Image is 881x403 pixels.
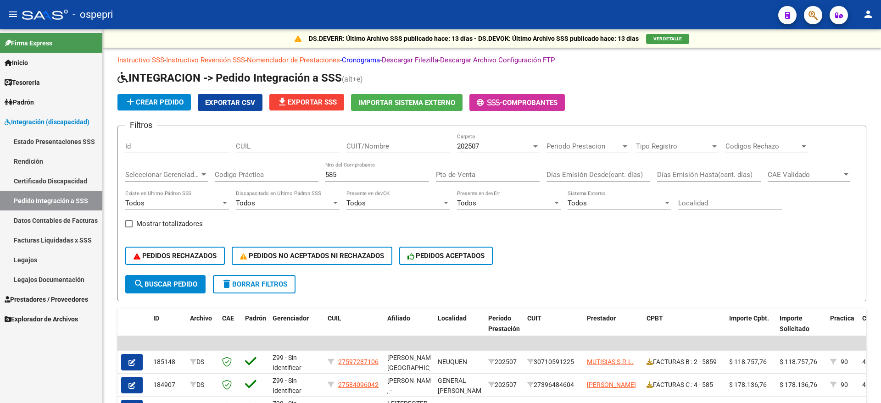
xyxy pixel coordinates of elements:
[524,309,583,349] datatable-header-cell: CUIT
[469,94,565,111] button: -Comprobantes
[5,97,34,107] span: Padrón
[273,377,301,395] span: Z99 - Sin Identificar
[862,358,866,365] span: 4
[134,252,217,260] span: PEDIDOS RECHAZADOS
[387,354,449,382] span: [PERSON_NAME][GEOGRAPHIC_DATA] , -
[125,98,184,106] span: Crear Pedido
[125,119,157,132] h3: Filtros
[186,309,218,349] datatable-header-cell: Archivo
[646,34,689,44] button: VER DETALLE
[438,377,487,395] span: GENERAL [PERSON_NAME]
[150,309,186,349] datatable-header-cell: ID
[729,358,767,365] span: $ 118.757,76
[457,142,479,150] span: 202507
[434,309,485,349] datatable-header-cell: Localidad
[438,358,467,365] span: NEUQUEN
[222,315,234,322] span: CAE
[273,315,309,322] span: Gerenciador
[240,252,384,260] span: PEDIDOS NO ACEPTADOS NI RECHAZADOS
[457,199,476,207] span: Todos
[117,94,191,110] button: Crear Pedido
[780,358,817,365] span: $ 118.757,76
[232,247,392,265] button: PEDIDOS NO ACEPTADOS NI RECHAZADOS
[5,117,89,127] span: Integración (discapacidad)
[488,315,520,332] span: Período Prestación
[273,354,301,372] span: Z99 - Sin Identificar
[384,309,434,349] datatable-header-cell: Afiliado
[269,309,324,349] datatable-header-cell: Gerenciador
[358,99,455,107] span: Importar Sistema Externo
[587,315,616,322] span: Prestador
[826,309,859,349] datatable-header-cell: Practica
[780,381,817,388] span: $ 178.136,76
[546,142,621,150] span: Periodo Prestacion
[117,56,164,64] a: Instructivo SSS
[527,315,541,322] span: CUIT
[342,75,363,83] span: (alt+e)
[338,358,379,365] span: 27597287106
[277,98,337,106] span: Exportar SSS
[125,96,136,107] mat-icon: add
[72,5,113,25] span: - ospepri
[245,315,266,322] span: Padrón
[342,56,380,64] a: Cronograma
[338,381,379,388] span: 27584096042
[382,56,438,64] a: Descargar Filezilla
[190,315,212,322] span: Archivo
[241,309,269,349] datatable-header-cell: Padrón
[643,309,725,349] datatable-header-cell: CPBT
[587,381,636,388] span: [PERSON_NAME]
[488,357,520,367] div: 202507
[647,315,663,322] span: CPBT
[136,218,203,229] span: Mostrar totalizadores
[399,247,493,265] button: PEDIDOS ACEPTADOS
[502,99,558,107] span: Comprobantes
[387,377,436,395] span: [PERSON_NAME] , -
[134,278,145,289] mat-icon: search
[729,381,767,388] span: $ 178.136,76
[841,381,848,388] span: 90
[841,358,848,365] span: 90
[729,315,769,322] span: Importe Cpbt.
[5,294,88,304] span: Prestadores / Proveedores
[351,94,463,111] button: Importar Sistema Externo
[583,309,643,349] datatable-header-cell: Prestador
[190,357,215,367] div: DS
[387,315,410,322] span: Afiliado
[125,247,225,265] button: PEDIDOS RECHAZADOS
[776,309,826,349] datatable-header-cell: Importe Solicitado
[407,252,485,260] span: PEDIDOS ACEPTADOS
[653,36,682,41] span: VER DETALLE
[527,357,580,367] div: 30710591225
[863,9,874,20] mat-icon: person
[5,58,28,68] span: Inicio
[636,142,710,150] span: Tipo Registro
[117,72,342,84] span: INTEGRACION -> Pedido Integración a SSS
[269,94,344,110] button: Exportar SSS
[221,278,232,289] mat-icon: delete
[218,309,241,349] datatable-header-cell: CAE
[125,171,200,179] span: Seleccionar Gerenciador
[568,199,587,207] span: Todos
[5,314,78,324] span: Explorador de Archivos
[190,380,215,390] div: DS
[324,309,384,349] datatable-header-cell: CUIL
[309,33,639,44] p: DS.DEVERR: Último Archivo SSS publicado hace: 13 días - DS.DEVOK: Último Archivo SSS publicado ha...
[5,77,40,88] span: Tesorería
[780,315,809,332] span: Importe Solicitado
[527,380,580,390] div: 27396484604
[647,357,722,367] div: FACTURAS B : 2 - 5859
[221,280,287,288] span: Borrar Filtros
[236,199,255,207] span: Todos
[153,380,183,390] div: 184907
[647,380,722,390] div: FACTURAS C : 4 - 585
[247,56,340,64] a: Nomenclador de Prestaciones
[277,96,288,107] mat-icon: file_download
[125,275,206,293] button: Buscar Pedido
[485,309,524,349] datatable-header-cell: Período Prestación
[153,315,159,322] span: ID
[153,357,183,367] div: 185148
[440,56,555,64] a: Descargar Archivo Configuración FTP
[768,171,842,179] span: CAE Validado
[830,315,854,322] span: Practica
